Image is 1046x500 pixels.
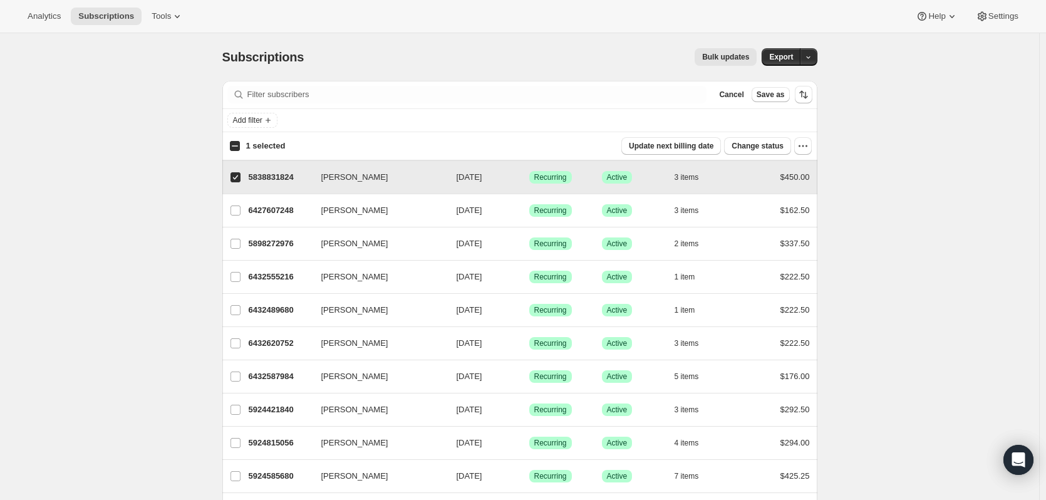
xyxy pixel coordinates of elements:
[607,338,628,348] span: Active
[152,11,171,21] span: Tools
[249,235,810,253] div: 5898272976[PERSON_NAME][DATE]SuccessRecurringSuccessActive2 items$337.50
[457,206,482,215] span: [DATE]
[249,401,810,419] div: 5924421840[PERSON_NAME][DATE]SuccessRecurringSuccessActive3 items$292.50
[780,471,810,481] span: $425.25
[249,204,311,217] p: 6427607248
[314,333,439,353] button: [PERSON_NAME]
[702,52,749,62] span: Bulk updates
[534,239,567,249] span: Recurring
[249,337,311,350] p: 6432620752
[714,87,748,102] button: Cancel
[321,204,388,217] span: [PERSON_NAME]
[607,372,628,382] span: Active
[724,137,791,155] button: Change status
[314,466,439,486] button: [PERSON_NAME]
[757,90,785,100] span: Save as
[534,405,567,415] span: Recurring
[314,234,439,254] button: [PERSON_NAME]
[607,172,628,182] span: Active
[629,141,713,151] span: Update next billing date
[780,239,810,248] span: $337.50
[607,471,628,481] span: Active
[719,90,743,100] span: Cancel
[675,434,713,452] button: 4 items
[675,467,713,485] button: 7 items
[675,235,713,253] button: 2 items
[321,304,388,316] span: [PERSON_NAME]
[246,140,285,152] p: 1 selected
[607,405,628,415] span: Active
[321,271,388,283] span: [PERSON_NAME]
[457,305,482,315] span: [DATE]
[457,471,482,481] span: [DATE]
[71,8,142,25] button: Subscriptions
[314,267,439,287] button: [PERSON_NAME]
[675,372,699,382] span: 5 items
[249,370,311,383] p: 6432587984
[249,404,311,416] p: 5924421840
[321,437,388,449] span: [PERSON_NAME]
[675,368,713,385] button: 5 items
[752,87,790,102] button: Save as
[780,372,810,381] span: $176.00
[249,237,311,250] p: 5898272976
[249,271,311,283] p: 6432555216
[621,137,721,155] button: Update next billing date
[321,171,388,184] span: [PERSON_NAME]
[988,11,1018,21] span: Settings
[769,52,793,62] span: Export
[675,172,699,182] span: 3 items
[675,405,699,415] span: 3 items
[534,372,567,382] span: Recurring
[780,438,810,447] span: $294.00
[534,272,567,282] span: Recurring
[314,300,439,320] button: [PERSON_NAME]
[732,141,784,151] span: Change status
[534,471,567,481] span: Recurring
[780,338,810,348] span: $222.50
[675,272,695,282] span: 1 item
[321,370,388,383] span: [PERSON_NAME]
[314,400,439,420] button: [PERSON_NAME]
[607,438,628,448] span: Active
[607,206,628,216] span: Active
[314,201,439,221] button: [PERSON_NAME]
[249,368,810,385] div: 6432587984[PERSON_NAME][DATE]SuccessRecurringSuccessActive5 items$176.00
[607,239,628,249] span: Active
[249,335,810,352] div: 6432620752[PERSON_NAME][DATE]SuccessRecurringSuccessActive3 items$222.50
[321,237,388,250] span: [PERSON_NAME]
[457,372,482,381] span: [DATE]
[457,338,482,348] span: [DATE]
[247,86,707,103] input: Filter subscribers
[249,434,810,452] div: 5924815056[PERSON_NAME][DATE]SuccessRecurringSuccessActive4 items$294.00
[607,272,628,282] span: Active
[249,169,810,186] div: 5838831824[PERSON_NAME][DATE]SuccessRecurringSuccessActive3 items$450.00
[534,438,567,448] span: Recurring
[233,115,262,125] span: Add filter
[78,11,134,21] span: Subscriptions
[675,202,713,219] button: 3 items
[457,239,482,248] span: [DATE]
[222,50,304,64] span: Subscriptions
[28,11,61,21] span: Analytics
[534,206,567,216] span: Recurring
[780,405,810,414] span: $292.50
[968,8,1026,25] button: Settings
[457,272,482,281] span: [DATE]
[314,167,439,187] button: [PERSON_NAME]
[144,8,191,25] button: Tools
[675,335,713,352] button: 3 items
[534,172,567,182] span: Recurring
[675,239,699,249] span: 2 items
[249,202,810,219] div: 6427607248[PERSON_NAME][DATE]SuccessRecurringSuccessActive3 items$162.50
[795,86,812,103] button: Sort the results
[780,206,810,215] span: $162.50
[534,338,567,348] span: Recurring
[249,301,810,319] div: 6432489680[PERSON_NAME][DATE]SuccessRecurringSuccessActive1 item$222.50
[908,8,965,25] button: Help
[675,438,699,448] span: 4 items
[249,304,311,316] p: 6432489680
[321,470,388,482] span: [PERSON_NAME]
[675,169,713,186] button: 3 items
[928,11,945,21] span: Help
